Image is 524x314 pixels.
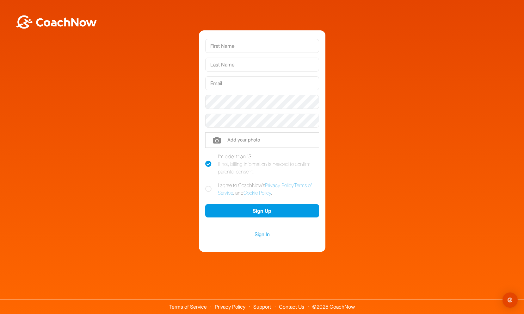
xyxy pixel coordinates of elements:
a: Terms of Service [169,304,207,310]
a: Sign In [205,230,319,238]
div: Open Intercom Messenger [502,292,518,308]
a: Contact Us [279,304,304,310]
a: Support [253,304,271,310]
a: Cookie Policy [244,190,271,196]
input: First Name [205,39,319,53]
span: © 2025 CoachNow [309,299,358,309]
a: Privacy Policy [215,304,245,310]
a: Privacy Policy [265,182,293,188]
label: I agree to CoachNow's , , and . [205,181,319,197]
a: Terms of Service [218,182,312,196]
div: If not, billing information is needed to confirm parental consent. [218,160,319,175]
button: Sign Up [205,204,319,218]
input: Email [205,76,319,90]
img: BwLJSsUCoWCh5upNqxVrqldRgqLPVwmV24tXu5FoVAoFEpwwqQ3VIfuoInZCoVCoTD4vwADAC3ZFMkVEQFDAAAAAElFTkSuQmCC [15,15,97,29]
div: I'm older than 13 [218,153,319,175]
input: Last Name [205,58,319,72]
